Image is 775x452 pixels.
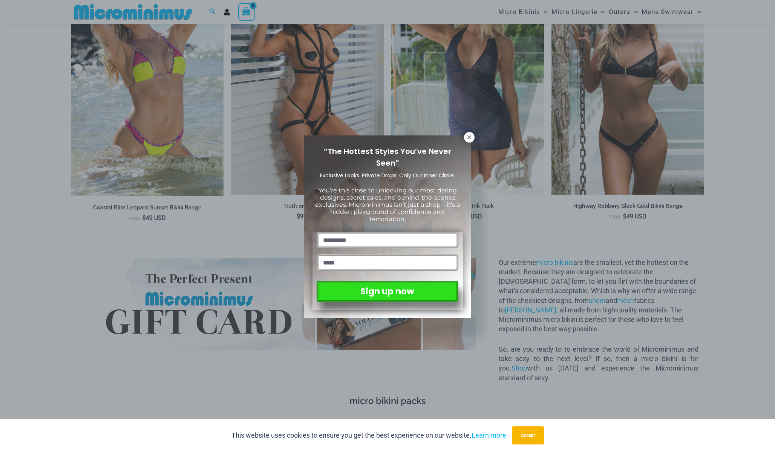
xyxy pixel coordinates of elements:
p: This website uses cookies to ensure you get the best experience on our website. [231,430,506,441]
span: Exclusive Looks. Private Drops. Only Our Inner Circle. [320,172,455,179]
button: Sign up now [317,281,458,302]
a: Learn more [472,431,506,439]
button: Close [464,132,475,143]
span: “The Hottest Styles You’ve Never Seen” [324,146,451,168]
span: You’re this close to unlocking our most daring designs, secret sales, and behind-the-scenes exclu... [315,187,460,223]
button: Accept [512,426,544,444]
